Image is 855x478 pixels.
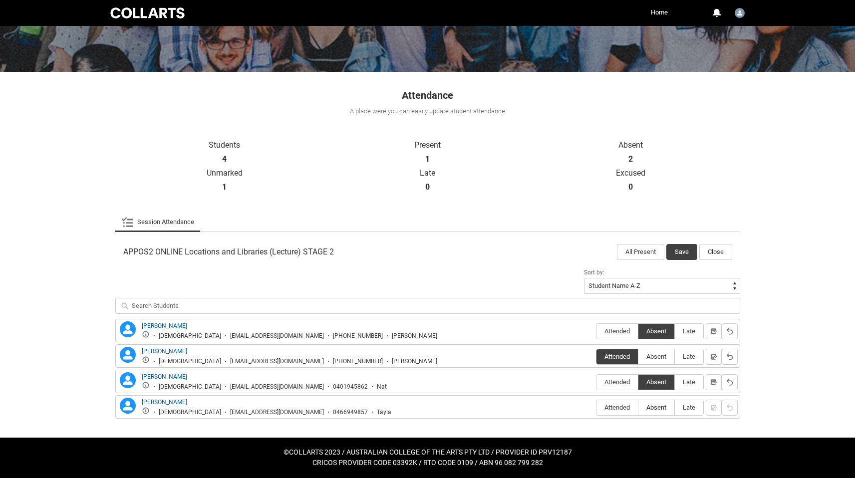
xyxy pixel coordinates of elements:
[722,349,738,365] button: Reset
[699,244,732,260] button: Close
[596,353,638,360] span: Attended
[326,140,529,150] p: Present
[596,404,638,411] span: Attended
[230,332,324,340] div: [EMAIL_ADDRESS][DOMAIN_NAME]
[722,374,738,390] button: Reset
[159,332,221,340] div: [DEMOGRAPHIC_DATA]
[675,378,703,386] span: Late
[115,298,740,314] input: Search Students
[333,409,368,416] div: 0466949857
[529,168,732,178] p: Excused
[230,409,324,416] div: [EMAIL_ADDRESS][DOMAIN_NAME]
[722,400,738,416] button: Reset
[584,269,604,276] span: Sort by:
[638,378,674,386] span: Absent
[638,404,674,411] span: Absent
[326,168,529,178] p: Late
[120,398,136,414] lightning-icon: Tayla Fiorenza
[159,409,221,416] div: [DEMOGRAPHIC_DATA]
[120,321,136,337] lightning-icon: Alexander White
[159,383,221,391] div: [DEMOGRAPHIC_DATA]
[628,154,633,164] strong: 2
[732,4,747,20] button: User Profile Steeve.Body
[159,358,221,365] div: [DEMOGRAPHIC_DATA]
[675,404,703,411] span: Late
[222,154,227,164] strong: 4
[230,383,324,391] div: [EMAIL_ADDRESS][DOMAIN_NAME]
[377,409,391,416] div: Tayla
[706,349,722,365] button: Notes
[115,212,200,232] li: Session Attendance
[596,327,638,335] span: Attended
[675,353,703,360] span: Late
[377,383,387,391] div: Nat
[425,154,430,164] strong: 1
[230,358,324,365] div: [EMAIL_ADDRESS][DOMAIN_NAME]
[123,140,326,150] p: Students
[392,358,437,365] div: [PERSON_NAME]
[735,8,745,18] img: Steeve.Body
[121,212,194,232] a: Session Attendance
[120,347,136,363] lightning-icon: Ashleigh Thompson
[120,372,136,388] lightning-icon: Natalie Wilks
[222,182,227,192] strong: 1
[123,247,334,257] span: APPOS2 ONLINE Locations and Libraries (Lecture) STAGE 2
[392,332,437,340] div: [PERSON_NAME]
[706,323,722,339] button: Notes
[675,327,703,335] span: Late
[425,182,430,192] strong: 0
[142,373,187,380] a: [PERSON_NAME]
[333,332,383,340] div: [PHONE_NUMBER]
[333,358,383,365] div: [PHONE_NUMBER]
[142,322,187,329] a: [PERSON_NAME]
[706,374,722,390] button: Notes
[628,182,633,192] strong: 0
[617,244,664,260] button: All Present
[638,353,674,360] span: Absent
[722,323,738,339] button: Reset
[333,383,368,391] div: 0401945862
[142,348,187,355] a: [PERSON_NAME]
[402,89,453,101] span: Attendance
[648,5,670,20] a: Home
[596,378,638,386] span: Attended
[638,327,674,335] span: Absent
[666,244,697,260] button: Save
[114,106,741,116] div: A place were you can easily update student attendance
[142,399,187,406] a: [PERSON_NAME]
[529,140,732,150] p: Absent
[123,168,326,178] p: Unmarked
